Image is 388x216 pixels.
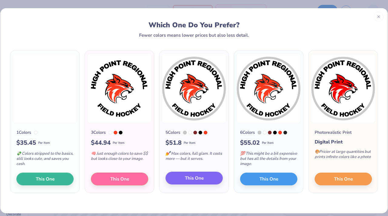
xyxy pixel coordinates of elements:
span: 💸 [16,151,21,156]
div: Bright Red C [204,131,207,134]
div: 3 Colors [91,129,106,136]
div: Cool Gray 3 C [183,131,187,134]
span: 💯 [240,151,245,156]
span: This One [36,176,55,183]
div: 1 Colors [16,129,31,136]
span: This One [110,176,129,183]
div: Black [199,131,202,134]
div: White [109,131,112,134]
span: This One [334,176,353,183]
div: Cool Gray 3 C [258,131,261,134]
div: This might be a bit expensive but has all the details from your image. [240,147,297,173]
div: White [34,131,38,134]
div: Black [119,131,122,134]
div: 1815 C [268,131,272,134]
div: Colors stripped to the basics, still looks cute, and saves you cash. [16,147,74,173]
div: Max colors, full glam. It costs more — but it serves. [166,147,223,167]
img: 5 color option [162,54,226,123]
img: 6 color option [236,54,301,123]
button: This One [16,173,74,185]
span: $ 51.8 [166,138,182,147]
div: Neutral Black C [283,131,287,134]
span: $ 55.02 [240,138,260,147]
div: 1815 C [193,131,197,134]
img: Photorealistic preview [311,54,375,123]
button: This One [166,172,223,184]
button: This One [240,173,297,185]
span: Per Item [184,141,196,145]
div: White [263,131,266,134]
img: 1 color option [13,54,77,123]
button: This One [315,173,372,185]
div: Just enough colors to save $$ but looks close to your image. [91,147,148,167]
div: Fewer colors means lower prices but also less detail. [139,33,249,38]
span: Per Item [262,141,274,145]
div: 5 Colors [166,129,180,136]
div: Bright Red C [278,131,282,134]
span: Per Item [113,141,125,145]
span: Per Item [38,141,50,145]
span: 💅 [166,151,170,156]
span: 🧠 [91,151,96,156]
span: This One [259,176,278,183]
div: Photorealistic Print [315,129,352,136]
span: This One [185,175,204,182]
div: White [188,131,192,134]
div: Which One Do You Prefer? [17,21,371,29]
span: 🎨 [315,149,319,154]
img: 3 color option [87,54,152,123]
div: Pricier at large quantities but prints infinite colors like a photo [315,146,372,166]
span: $ 44.94 [91,138,111,147]
div: Black [273,131,277,134]
div: Bright Red C [114,131,117,134]
span: $ 35.45 [16,138,36,147]
div: Digital Print [315,138,372,146]
div: 6 Colors [240,129,255,136]
button: This One [91,173,148,185]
